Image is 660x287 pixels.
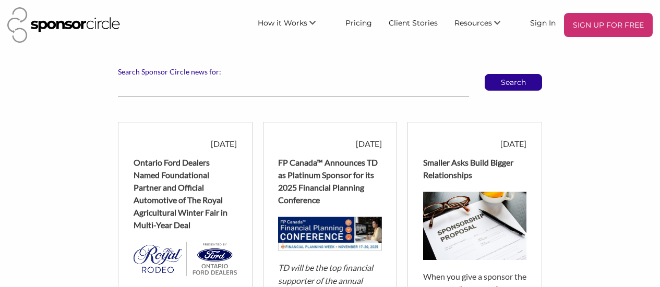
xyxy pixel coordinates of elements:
[485,74,542,90] p: Search
[423,156,526,181] div: Smaller Asks Build Bigger Relationships
[134,138,237,150] div: [DATE]
[118,67,542,77] label: Search Sponsor Circle news for:
[278,217,381,251] img: FP_Canada_FP_Canada__Announces_TD_as_Platinum_Sponsor_for_its_20.jpg
[522,13,564,32] a: Sign In
[423,192,526,260] img: z1aqxqrqzcld7a7hzlxh.jpg
[337,13,380,32] a: Pricing
[454,18,492,28] span: Resources
[446,13,522,37] li: Resources
[134,156,237,231] div: Ontario Ford Dealers Named Foundational Partner and Official Automotive of The Royal Agricultural...
[249,13,337,37] li: How it Works
[485,74,542,91] button: Search
[278,156,381,206] div: FP Canada™ Announces TD as Platinum Sponsor for its 2025 Financial Planning Conference
[568,17,649,33] p: SIGN UP FOR FREE
[380,13,446,32] a: Client Stories
[7,7,120,43] img: Sponsor Circle Logo
[134,242,237,277] img: cak50bhpra5uaflyweul.png
[423,138,526,150] div: [DATE]
[278,138,381,150] div: [DATE]
[258,18,307,28] span: How it Works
